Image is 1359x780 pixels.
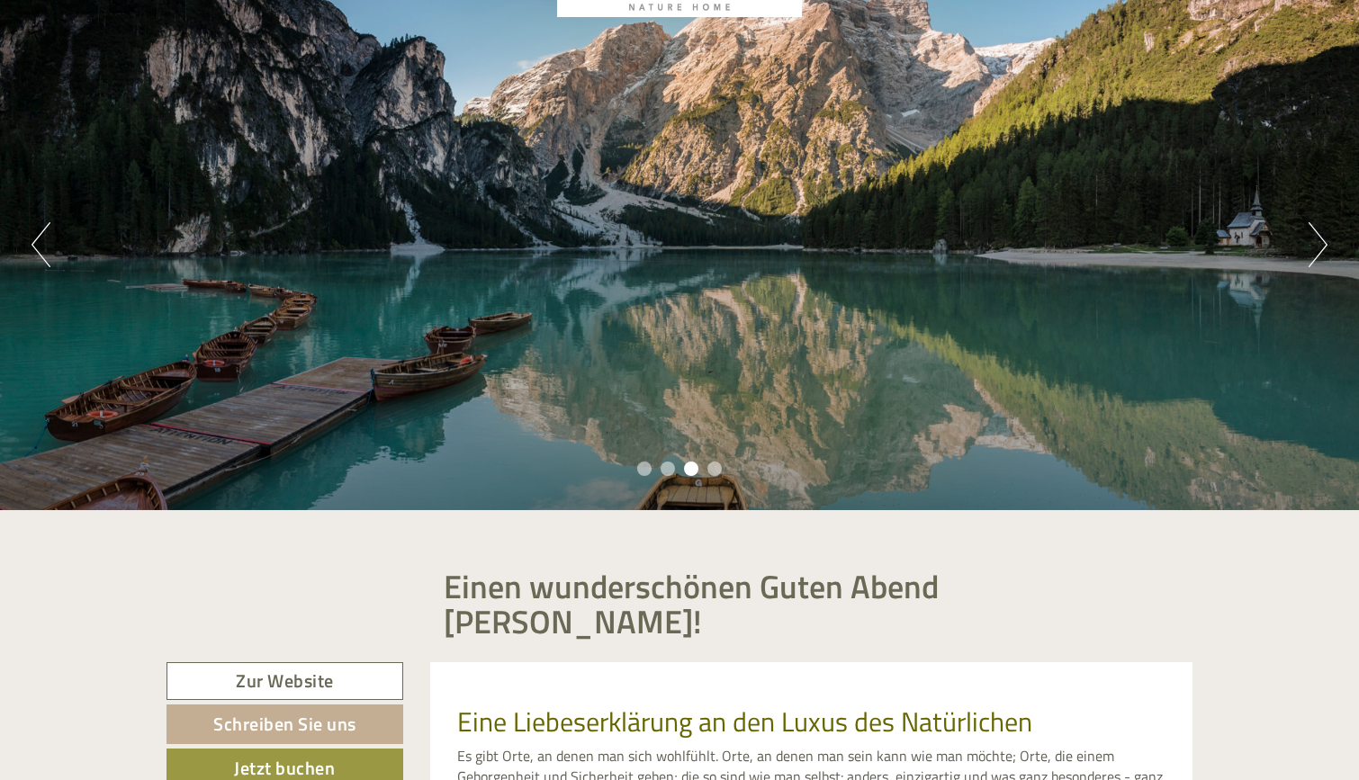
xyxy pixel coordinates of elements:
button: Previous [31,222,50,267]
a: Zur Website [166,662,403,701]
a: Schreiben Sie uns [166,704,403,744]
span: Eine Liebeserklärung an den Luxus des Natürlichen [457,701,1032,742]
button: Next [1309,222,1327,267]
h1: Einen wunderschönen Guten Abend [PERSON_NAME]! [444,569,1180,640]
